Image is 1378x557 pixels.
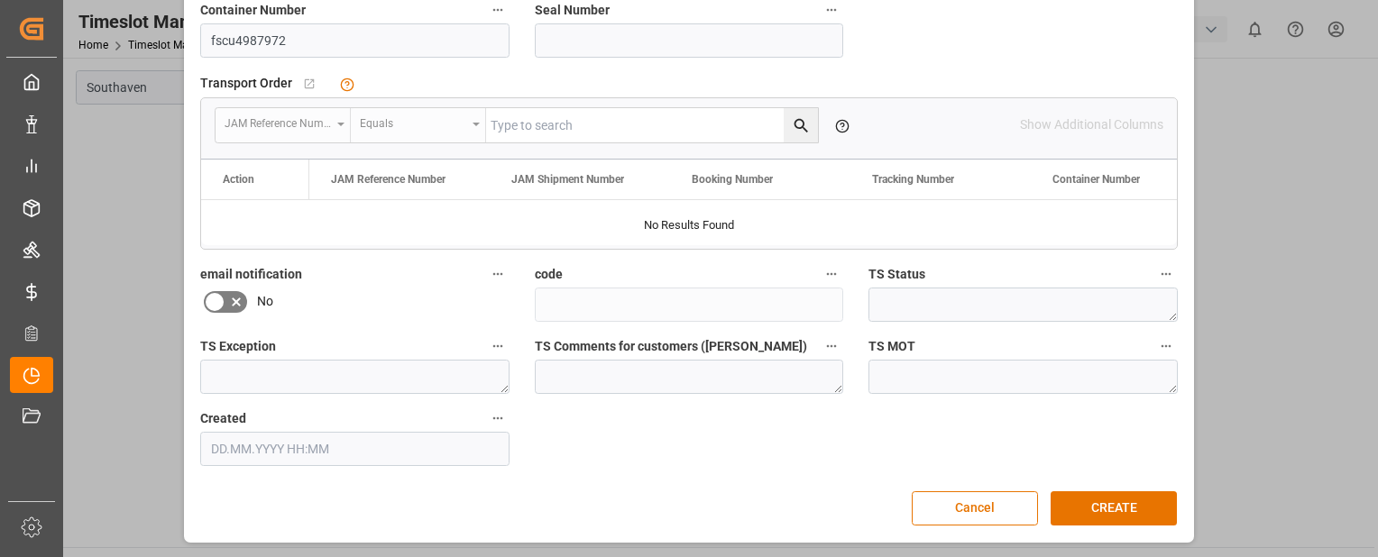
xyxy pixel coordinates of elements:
span: No [257,292,273,311]
span: Created [200,409,246,428]
button: Created [486,406,510,430]
span: TS Comments for customers ([PERSON_NAME]) [535,337,807,356]
button: TS Comments for customers ([PERSON_NAME]) [820,334,843,358]
button: TS Status [1154,262,1178,286]
button: CREATE [1051,491,1177,525]
span: email notification [200,265,302,284]
div: Equals [360,111,466,132]
span: TS Exception [200,337,276,356]
button: code [820,262,843,286]
button: TS Exception [486,334,510,358]
span: TS MOT [868,337,915,356]
button: search button [784,108,818,142]
span: Booking Number [692,173,773,186]
button: Cancel [912,491,1038,525]
button: TS MOT [1154,334,1178,358]
span: Transport Order [200,74,292,93]
span: code [535,265,563,284]
span: JAM Reference Number [331,173,446,186]
button: open menu [216,108,351,142]
span: TS Status [868,265,925,284]
button: open menu [351,108,486,142]
span: JAM Shipment Number [511,173,624,186]
span: Tracking Number [872,173,954,186]
input: DD.MM.YYYY HH:MM [200,432,510,466]
button: email notification [486,262,510,286]
div: Action [223,173,254,186]
div: JAM Reference Number [225,111,331,132]
span: Container Number [200,1,306,20]
span: Container Number [1052,173,1140,186]
span: Seal Number [535,1,610,20]
input: Type to search [486,108,818,142]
